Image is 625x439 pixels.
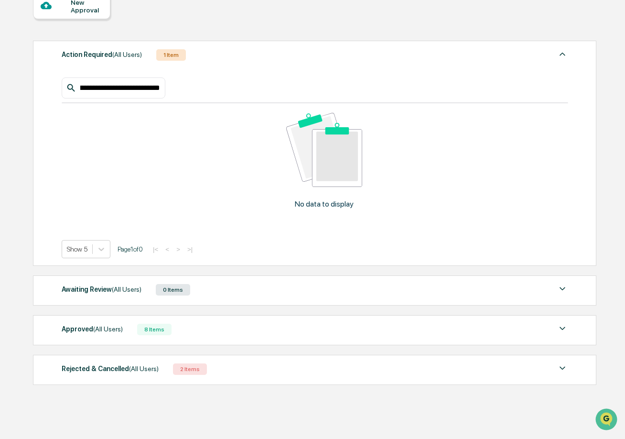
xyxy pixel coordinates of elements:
iframe: Open customer support [594,407,620,433]
button: |< [150,245,161,253]
div: Rejected & Cancelled [62,362,159,375]
img: No data [286,113,362,187]
div: 🖐️ [10,121,17,129]
a: 🔎Data Lookup [6,135,64,152]
a: Powered byPylon [67,162,116,169]
div: Action Required [62,48,142,61]
div: 0 Items [156,284,190,296]
div: 🔎 [10,140,17,147]
img: caret [557,362,568,374]
div: We're available if you need us! [32,83,121,90]
button: < [162,245,172,253]
div: Awaiting Review [62,283,141,296]
button: >| [184,245,195,253]
img: 1746055101610-c473b297-6a78-478c-a979-82029cc54cd1 [10,73,27,90]
div: 🗄️ [69,121,77,129]
span: (All Users) [112,285,141,293]
div: Start new chat [32,73,157,83]
button: > [173,245,183,253]
div: Approved [62,323,123,335]
a: 🖐️Preclearance [6,117,65,134]
span: Attestations [79,121,119,130]
div: 8 Items [137,324,172,335]
span: Pylon [95,162,116,169]
button: Start new chat [162,76,174,88]
span: Page 1 of 0 [118,245,143,253]
span: Data Lookup [19,139,60,148]
img: caret [557,283,568,295]
img: caret [557,48,568,60]
span: (All Users) [112,51,142,58]
a: 🗄️Attestations [65,117,122,134]
span: (All Users) [93,325,123,333]
div: 1 Item [156,49,186,61]
span: (All Users) [129,365,159,373]
span: Preclearance [19,121,62,130]
div: 2 Items [173,363,207,375]
p: No data to display [295,199,354,209]
img: caret [557,323,568,334]
p: How can we help? [10,20,174,35]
